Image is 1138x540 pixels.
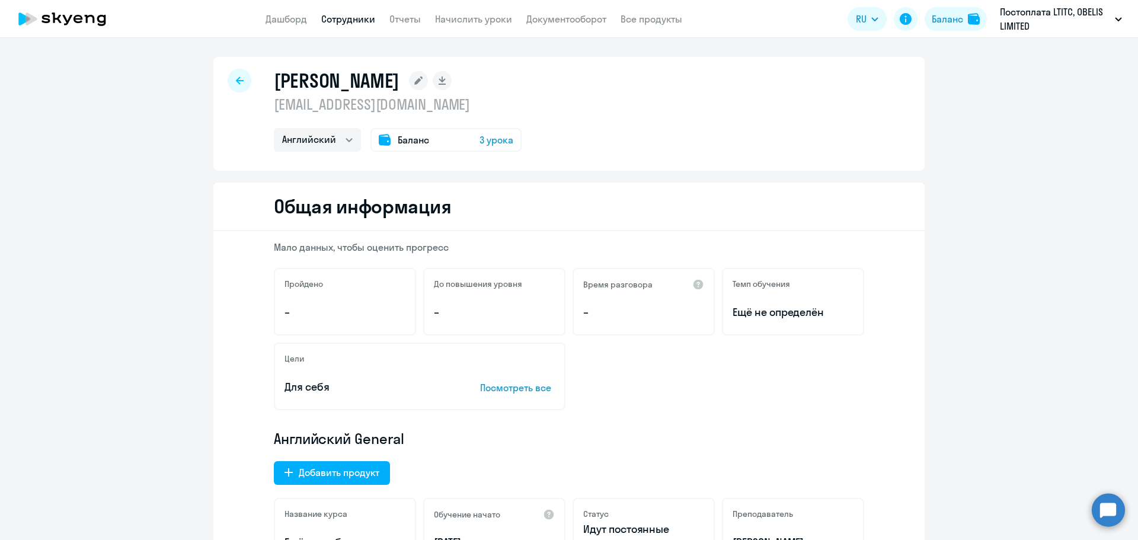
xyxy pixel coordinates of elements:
[480,381,555,395] p: Посмотреть все
[733,305,853,320] span: Ещё не определён
[526,13,606,25] a: Документооборот
[274,69,399,92] h1: [PERSON_NAME]
[284,279,323,289] h5: Пройдено
[435,13,512,25] a: Начислить уроки
[284,353,304,364] h5: Цели
[398,133,429,147] span: Баланс
[274,241,864,254] p: Мало данных, чтобы оценить прогресс
[434,279,522,289] h5: До повышения уровня
[733,279,790,289] h5: Темп обучения
[274,461,390,485] button: Добавить продукт
[848,7,887,31] button: RU
[994,5,1128,33] button: Постоплата LTITC, OBELIS LIMITED
[389,13,421,25] a: Отчеты
[583,509,609,519] h5: Статус
[1000,5,1110,33] p: Постоплата LTITC, OBELIS LIMITED
[434,305,555,320] p: –
[274,429,404,448] span: Английский General
[274,95,522,114] p: [EMAIL_ADDRESS][DOMAIN_NAME]
[932,12,963,26] div: Баланс
[925,7,987,31] button: Балансbalance
[284,305,405,320] p: –
[583,279,653,290] h5: Время разговора
[266,13,307,25] a: Дашборд
[480,133,513,147] span: 3 урока
[299,465,379,480] div: Добавить продукт
[621,13,682,25] a: Все продукты
[274,194,451,218] h2: Общая информация
[856,12,867,26] span: RU
[583,305,704,320] p: –
[968,13,980,25] img: balance
[284,379,443,395] p: Для себя
[321,13,375,25] a: Сотрудники
[434,509,500,520] h5: Обучение начато
[284,509,347,519] h5: Название курса
[733,509,793,519] h5: Преподаватель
